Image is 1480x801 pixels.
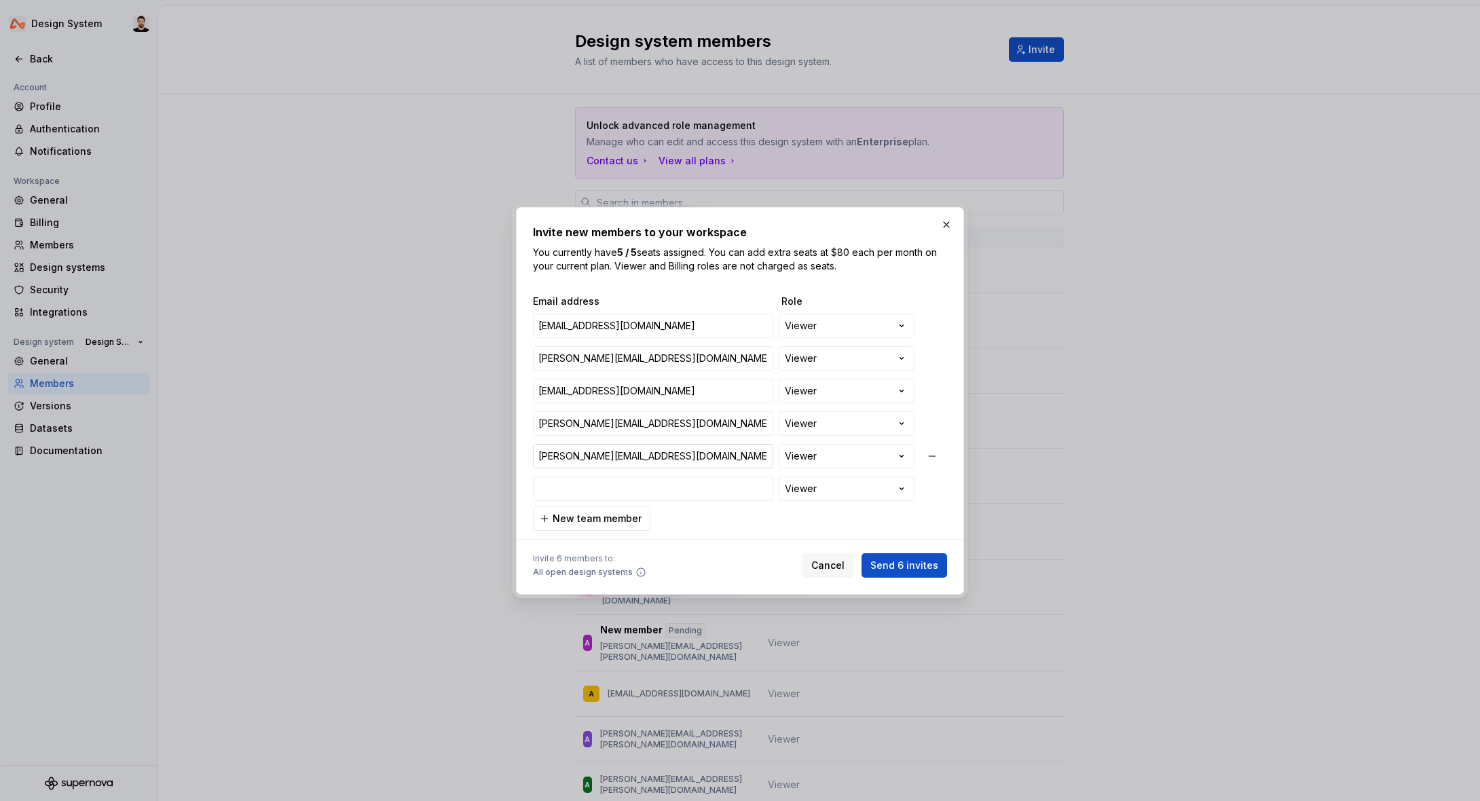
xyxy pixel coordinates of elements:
span: Send 6 invites [870,559,938,572]
span: All open design systems [533,567,633,578]
span: Role [781,295,917,308]
span: Cancel [811,559,845,572]
button: New team member [533,506,650,531]
span: New team member [553,512,642,525]
span: Invite 6 members to: [533,553,646,564]
h2: Invite new members to your workspace [533,224,947,240]
span: Email address [533,295,776,308]
button: Cancel [802,553,853,578]
p: You currently have seats assigned. You can add extra seats at $80 each per month on your current ... [533,246,947,273]
button: Send 6 invites [862,553,947,578]
b: 5 / 5 [617,246,637,258]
